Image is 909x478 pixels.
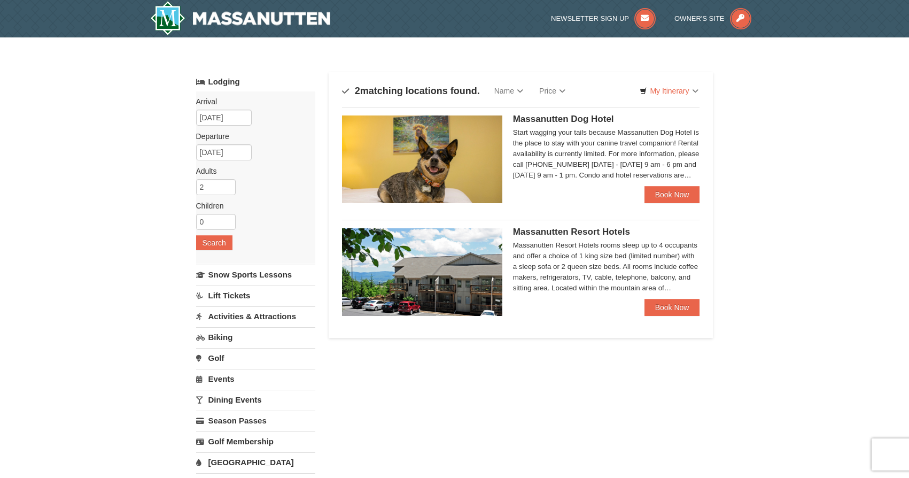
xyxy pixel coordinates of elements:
[551,14,629,22] span: Newsletter Sign Up
[644,186,700,203] a: Book Now
[513,240,700,294] div: Massanutten Resort Hotels rooms sleep up to 4 occupants and offer a choice of 1 king size bed (li...
[674,14,725,22] span: Owner's Site
[513,127,700,181] div: Start wagging your tails because Massanutten Dog Hotel is the place to stay with your canine trav...
[196,327,315,347] a: Biking
[196,452,315,472] a: [GEOGRAPHIC_DATA]
[196,131,307,142] label: Departure
[486,80,531,102] a: Name
[150,1,331,35] a: Massanutten Resort
[644,299,700,316] a: Book Now
[196,411,315,430] a: Season Passes
[150,1,331,35] img: Massanutten Resort Logo
[551,14,656,22] a: Newsletter Sign Up
[196,286,315,305] a: Lift Tickets
[355,86,360,96] span: 2
[196,431,315,451] a: Golf Membership
[196,369,315,389] a: Events
[196,96,307,107] label: Arrival
[196,348,315,368] a: Golf
[196,235,232,250] button: Search
[196,166,307,176] label: Adults
[196,390,315,410] a: Dining Events
[196,265,315,284] a: Snow Sports Lessons
[342,86,480,96] h4: matching locations found.
[196,306,315,326] a: Activities & Attractions
[513,227,630,237] span: Massanutten Resort Hotels
[342,115,502,203] img: 27428181-5-81c892a3.jpg
[531,80,573,102] a: Price
[513,114,614,124] span: Massanutten Dog Hotel
[342,228,502,316] img: 19219026-1-e3b4ac8e.jpg
[196,201,307,211] label: Children
[674,14,751,22] a: Owner's Site
[633,83,705,99] a: My Itinerary
[196,72,315,91] a: Lodging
